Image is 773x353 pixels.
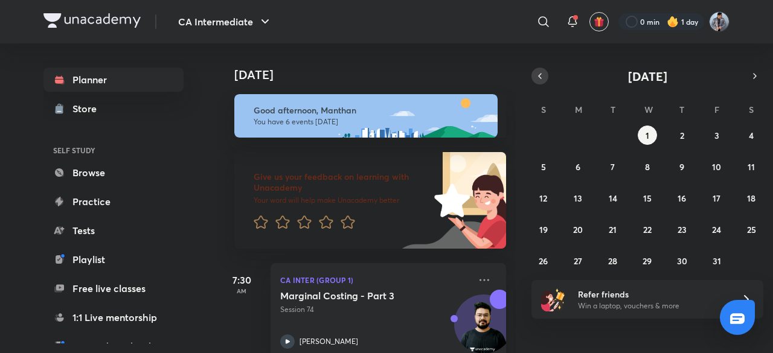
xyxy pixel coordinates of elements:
[43,68,184,92] a: Planner
[707,188,726,208] button: October 17, 2025
[234,68,518,82] h4: [DATE]
[43,305,184,329] a: 1:1 Live mentorship
[742,126,761,145] button: October 4, 2025
[568,188,588,208] button: October 13, 2025
[217,287,266,294] p: AM
[679,161,684,173] abbr: October 9, 2025
[644,104,653,115] abbr: Wednesday
[43,276,184,301] a: Free live classes
[680,130,684,141] abbr: October 2, 2025
[707,157,726,176] button: October 10, 2025
[603,220,623,239] button: October 21, 2025
[672,188,691,208] button: October 16, 2025
[541,287,565,311] img: referral
[534,157,553,176] button: October 5, 2025
[643,192,652,204] abbr: October 15, 2025
[678,224,687,235] abbr: October 23, 2025
[573,224,583,235] abbr: October 20, 2025
[43,218,184,243] a: Tests
[575,104,582,115] abbr: Monday
[574,192,582,204] abbr: October 13, 2025
[742,188,761,208] button: October 18, 2025
[646,130,649,141] abbr: October 1, 2025
[678,192,686,204] abbr: October 16, 2025
[714,104,719,115] abbr: Friday
[749,130,754,141] abbr: October 4, 2025
[217,273,266,287] h5: 7:30
[638,157,657,176] button: October 8, 2025
[280,273,470,287] p: CA Inter (Group 1)
[576,161,580,173] abbr: October 6, 2025
[748,161,755,173] abbr: October 11, 2025
[568,251,588,270] button: October 27, 2025
[638,126,657,145] button: October 1, 2025
[43,247,184,272] a: Playlist
[603,251,623,270] button: October 28, 2025
[534,188,553,208] button: October 12, 2025
[609,192,617,204] abbr: October 14, 2025
[541,161,546,173] abbr: October 5, 2025
[643,224,652,235] abbr: October 22, 2025
[679,104,684,115] abbr: Thursday
[638,188,657,208] button: October 15, 2025
[672,157,691,176] button: October 9, 2025
[677,255,687,267] abbr: October 30, 2025
[280,290,431,302] h5: Marginal Costing - Part 3
[747,192,755,204] abbr: October 18, 2025
[713,255,721,267] abbr: October 31, 2025
[539,255,548,267] abbr: October 26, 2025
[609,224,617,235] abbr: October 21, 2025
[280,304,470,315] p: Session 74
[541,104,546,115] abbr: Sunday
[574,255,582,267] abbr: October 27, 2025
[594,16,605,27] img: avatar
[611,161,615,173] abbr: October 7, 2025
[539,192,547,204] abbr: October 12, 2025
[749,104,754,115] abbr: Saturday
[43,161,184,185] a: Browse
[254,196,430,205] p: Your word will help make Unacademy better
[714,130,719,141] abbr: October 3, 2025
[171,10,280,34] button: CA Intermediate
[548,68,746,84] button: [DATE]
[603,157,623,176] button: October 7, 2025
[712,161,721,173] abbr: October 10, 2025
[393,152,506,249] img: feedback_image
[672,126,691,145] button: October 2, 2025
[43,189,184,214] a: Practice
[672,251,691,270] button: October 30, 2025
[707,126,726,145] button: October 3, 2025
[254,117,487,127] p: You have 6 events [DATE]
[645,161,650,173] abbr: October 8, 2025
[234,94,498,138] img: afternoon
[534,220,553,239] button: October 19, 2025
[578,301,726,311] p: Win a laptop, vouchers & more
[43,13,141,31] a: Company Logo
[254,105,487,116] h6: Good afternoon, Manthan
[608,255,617,267] abbr: October 28, 2025
[713,192,720,204] abbr: October 17, 2025
[643,255,652,267] abbr: October 29, 2025
[43,13,141,28] img: Company Logo
[747,224,756,235] abbr: October 25, 2025
[534,251,553,270] button: October 26, 2025
[638,251,657,270] button: October 29, 2025
[568,220,588,239] button: October 20, 2025
[568,157,588,176] button: October 6, 2025
[43,140,184,161] h6: SELF STUDY
[707,220,726,239] button: October 24, 2025
[709,11,730,32] img: Manthan Hasija
[742,157,761,176] button: October 11, 2025
[667,16,679,28] img: streak
[742,220,761,239] button: October 25, 2025
[300,336,358,347] p: [PERSON_NAME]
[539,224,548,235] abbr: October 19, 2025
[712,224,721,235] abbr: October 24, 2025
[672,220,691,239] button: October 23, 2025
[72,101,104,116] div: Store
[603,188,623,208] button: October 14, 2025
[43,97,184,121] a: Store
[611,104,615,115] abbr: Tuesday
[578,288,726,301] h6: Refer friends
[638,220,657,239] button: October 22, 2025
